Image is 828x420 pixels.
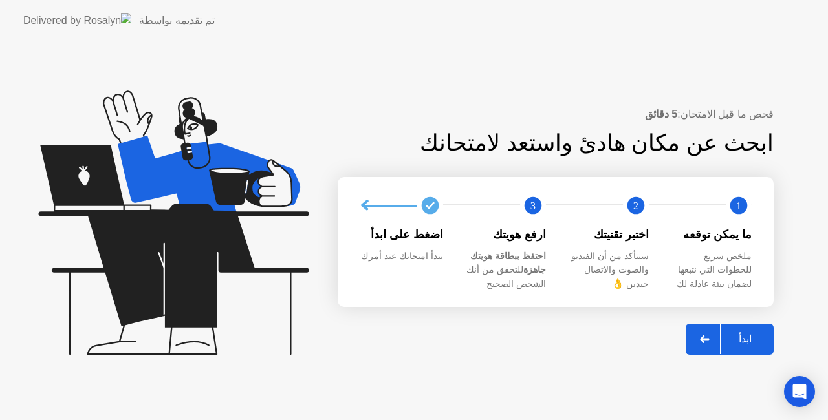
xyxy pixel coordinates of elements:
[530,200,536,212] text: 3
[23,13,131,28] img: Delivered by Rosalyn
[139,13,215,28] div: تم تقديمه بواسطة
[736,200,741,212] text: 1
[567,226,649,243] div: اختبر تقنيتك
[464,226,546,243] div: ارفع هويتك
[470,251,546,275] b: احتفظ ببطاقة هويتك جاهزة
[633,200,638,212] text: 2
[686,324,774,355] button: ابدأ
[464,249,546,291] div: للتحقق من أنك الشخص الصحيح
[670,226,752,243] div: ما يمكن توقعه
[567,249,649,291] div: سنتأكد من أن الفيديو والصوت والاتصال جيدين 👌
[361,226,443,243] div: اضغط على ابدأ
[361,249,443,264] div: يبدأ امتحانك عند أمرك
[645,109,677,120] b: 5 دقائق
[784,376,815,407] div: Open Intercom Messenger
[670,249,752,291] div: ملخص سريع للخطوات التي نتبعها لضمان بيئة عادلة لك
[338,126,774,160] div: ابحث عن مكان هادئ واستعد لامتحانك
[721,333,770,345] div: ابدأ
[338,107,774,122] div: فحص ما قبل الامتحان:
